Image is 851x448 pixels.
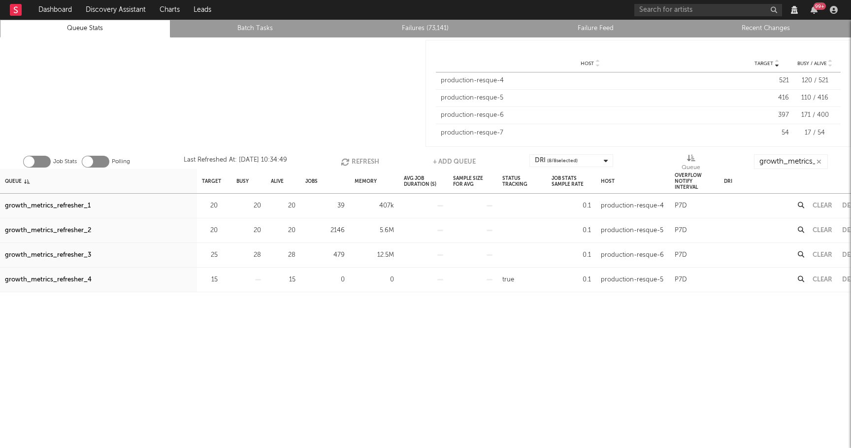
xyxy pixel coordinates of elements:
[813,227,832,234] button: Clear
[404,171,443,192] div: Avg Job Duration (s)
[675,274,687,286] div: P7D
[682,154,700,173] div: Queue
[794,76,836,86] div: 120 / 521
[271,274,295,286] div: 15
[453,171,492,192] div: Sample Size For Avg
[794,128,836,138] div: 17 / 54
[202,200,218,212] div: 20
[547,155,578,167] span: ( 8 / 8 selected)
[202,171,221,192] div: Target
[202,225,218,237] div: 20
[754,154,828,169] input: Search...
[811,6,818,14] button: 99+
[346,23,505,34] a: Failures (73,141)
[5,274,92,286] a: growth_metrics_refresher_4
[601,200,664,212] div: production-resque-4
[5,225,91,237] a: growth_metrics_refresher_2
[814,2,826,10] div: 99 +
[686,23,846,34] a: Recent Changes
[112,156,130,168] label: Polling
[601,249,664,261] div: production-resque-6
[305,225,345,237] div: 2146
[745,128,789,138] div: 54
[813,203,832,209] button: Clear
[745,76,789,86] div: 521
[601,225,663,237] div: production-resque-5
[794,110,836,120] div: 171 / 400
[355,171,377,192] div: Memory
[675,225,687,237] div: P7D
[355,200,394,212] div: 407k
[797,61,827,67] span: Busy / Alive
[675,200,687,212] div: P7D
[754,61,773,67] span: Target
[502,171,542,192] div: Status Tracking
[552,171,591,192] div: Job Stats Sample Rate
[202,249,218,261] div: 25
[305,171,318,192] div: Jobs
[502,274,514,286] div: true
[355,225,394,237] div: 5.6M
[441,128,740,138] div: production-resque-7
[745,110,789,120] div: 397
[355,249,394,261] div: 12.5M
[675,171,714,192] div: Overflow Notify Interval
[581,61,594,67] span: Host
[5,249,91,261] a: growth_metrics_refresher_3
[516,23,676,34] a: Failure Feed
[236,171,249,192] div: Busy
[202,274,218,286] div: 15
[675,249,687,261] div: P7D
[724,171,732,192] div: DRI
[601,274,663,286] div: production-resque-5
[552,249,591,261] div: 0.1
[176,23,335,34] a: Batch Tasks
[341,154,379,169] button: Refresh
[184,154,287,169] div: Last Refreshed At: [DATE] 10:34:49
[271,200,295,212] div: 20
[634,4,782,16] input: Search for artists
[552,200,591,212] div: 0.1
[355,274,394,286] div: 0
[441,93,740,103] div: production-resque-5
[5,23,165,34] a: Queue Stats
[535,155,578,167] div: DRI
[271,225,295,237] div: 20
[682,162,700,173] div: Queue
[271,249,295,261] div: 28
[53,156,77,168] label: Job Stats
[5,200,91,212] a: growth_metrics_refresher_1
[305,200,345,212] div: 39
[305,249,345,261] div: 479
[271,171,284,192] div: Alive
[441,76,740,86] div: production-resque-4
[745,93,789,103] div: 416
[305,274,345,286] div: 0
[441,110,740,120] div: production-resque-6
[794,93,836,103] div: 110 / 416
[552,225,591,237] div: 0.1
[552,274,591,286] div: 0.1
[236,200,261,212] div: 20
[5,171,30,192] div: Queue
[236,249,261,261] div: 28
[813,252,832,258] button: Clear
[813,276,832,283] button: Clear
[433,154,476,169] button: + Add Queue
[601,171,615,192] div: Host
[236,225,261,237] div: 20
